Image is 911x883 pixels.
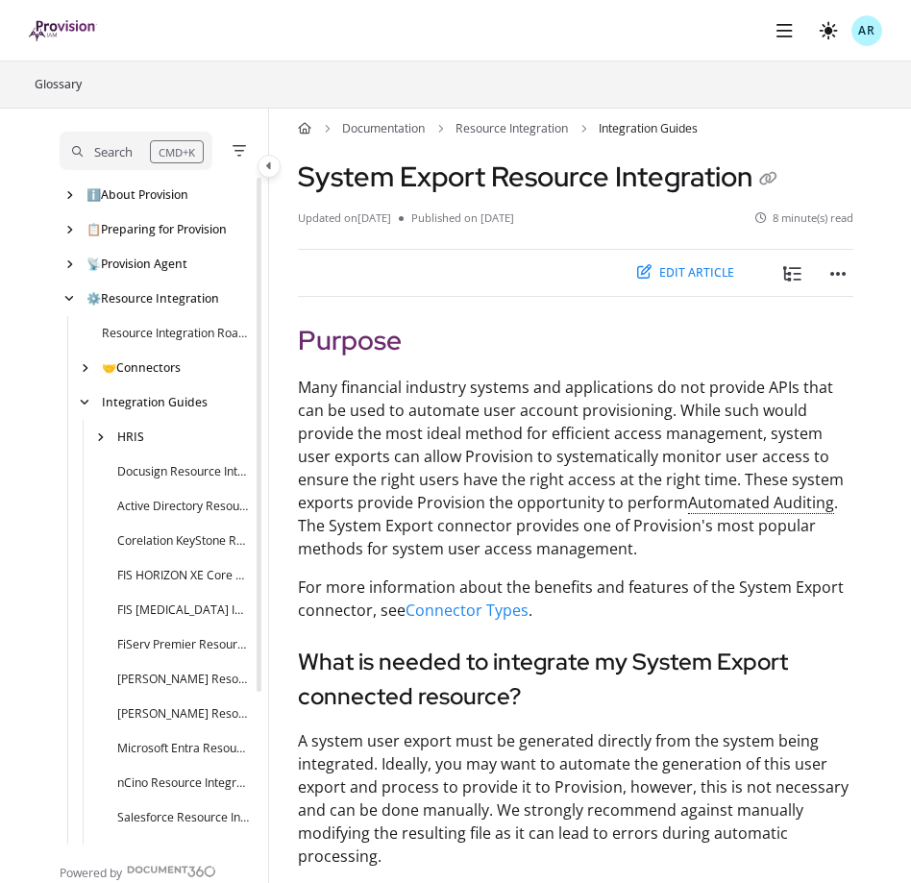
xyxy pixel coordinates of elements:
a: Resource Integration Roadmap [102,325,250,343]
div: arrow [75,394,94,410]
span: ℹ️ [86,186,101,203]
a: FIS HORIZON XE Core Banking Resource Integration [117,567,250,585]
button: Copy link of System Export Resource Integration [752,164,783,195]
span: ⚙️ [86,290,101,307]
a: Powered by Document360 - opens in a new tab [60,859,216,883]
div: Search [94,141,133,162]
a: Jack Henry Symitar Resource Integration [117,705,250,724]
img: Document360 [127,866,216,877]
a: Glossary [33,74,84,96]
a: nCino Resource Integration [117,774,250,793]
h3: What is needed to integrate my System Export connected resource? [298,645,853,714]
a: Connector Types [406,600,529,621]
div: arrow [90,429,110,445]
a: HRIS [117,429,144,447]
a: Salesforce Resource Integration [117,809,250,827]
div: arrow [60,221,79,237]
button: AR [851,15,882,46]
img: brand logo [29,20,97,41]
span: Automated Auditing [688,492,834,514]
p: For more information about the benefits and features of the System Export connector, see . [298,576,853,622]
span: 📡 [86,256,101,272]
li: Updated on [DATE] [298,209,399,226]
div: arrow [60,186,79,203]
li: 8 minute(s) read [755,209,854,226]
button: Theme options [814,15,845,46]
a: Corelation KeyStone Resource Integration [117,532,250,551]
div: arrow [60,290,79,307]
a: Preparing for Provision [86,221,227,239]
span: AR [858,22,875,40]
button: Edit article [626,258,746,288]
a: Jack Henry SilverLake Resource Integration [117,671,250,689]
span: 📋 [86,221,101,237]
span: Integration Guides [599,120,698,138]
button: Article more options [823,258,853,288]
button: Search [60,132,212,170]
h1: System Export Resource Integration [298,160,783,195]
a: Project logo [29,20,97,41]
a: Microsoft Entra Resource Integration [117,740,250,758]
a: Integration Guides [102,394,208,412]
button: toc-list-tree [776,258,807,288]
a: Home [298,120,311,138]
a: Active Directory Resource Integration [117,498,250,516]
a: FIS IBS Insight Resource Integration [117,601,250,620]
a: Zoom Resource Integration [117,844,250,862]
span: 🤝 [102,359,116,376]
a: Documentation [342,120,425,138]
p: A system user export must be generated directly from the system being integrated. Ideally, you ma... [298,729,853,868]
a: Docusign Resource Integration [117,463,250,481]
a: About Provision [86,186,188,205]
span: Powered by [60,865,122,883]
div: arrow [75,359,94,376]
a: Provision Agent [86,256,187,274]
h2: Purpose [298,320,853,360]
p: Many financial industry systems and applications do not provide APIs that can be used to automate... [298,376,853,560]
a: Resource Integration [86,290,219,308]
a: Resource Integration [455,120,568,138]
li: Published on [DATE] [399,209,514,226]
a: FiServ Premier Resource Integration [117,636,250,654]
button: Filter [228,139,251,162]
div: arrow [60,256,79,272]
button: Show menu [769,15,800,46]
div: CMD+K [150,140,204,163]
a: Connectors [102,359,181,378]
button: Category toggle [258,155,281,178]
